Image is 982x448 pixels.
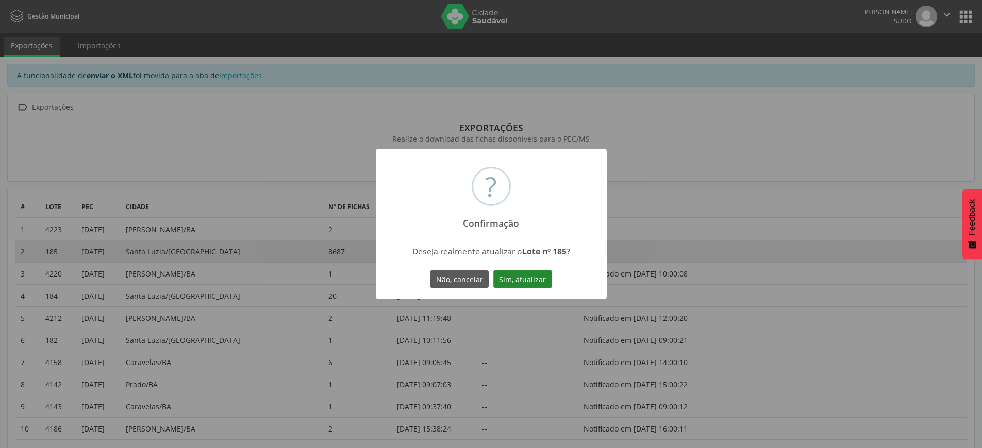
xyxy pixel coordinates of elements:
[522,246,567,257] strong: Lote nº 185
[968,199,977,235] span: Feedback
[493,270,552,288] button: Sim, atualizar
[485,168,497,204] div: ?
[400,246,582,257] div: Deseja realmente atualizar o ?
[962,189,982,259] button: Feedback - Mostrar pesquisa
[430,270,489,288] button: Não, cancelar
[454,211,528,229] h2: Confirmação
